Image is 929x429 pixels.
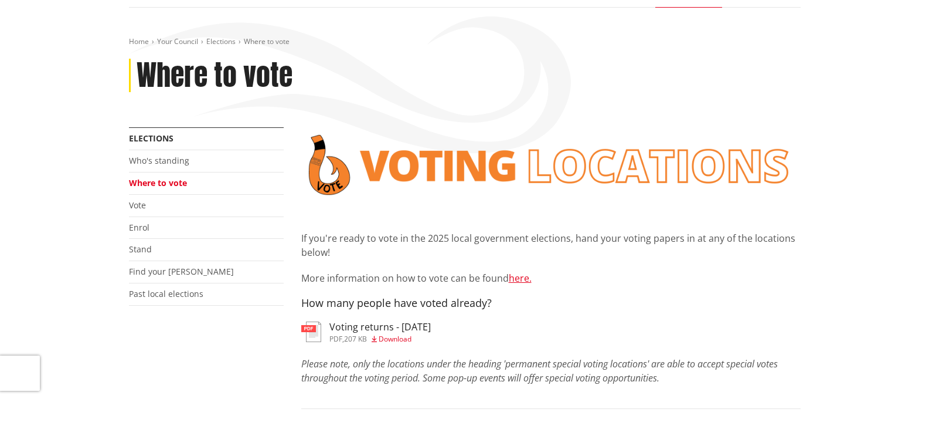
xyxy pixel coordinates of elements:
[301,127,801,202] img: voting locations banner
[329,334,342,344] span: pdf
[301,231,801,259] p: If you're ready to vote in the 2025 local government elections, hand your voting papers in at any...
[157,36,198,46] a: Your Council
[301,322,321,342] img: document-pdf.svg
[344,334,367,344] span: 207 KB
[129,266,234,277] a: Find your [PERSON_NAME]
[875,380,917,422] iframe: Messenger Launcher
[301,271,801,285] p: More information on how to vote can be found
[129,177,187,188] a: Where to vote
[301,357,778,384] em: Please note, only the locations under the heading 'permanent special voting locations' are able t...
[129,222,149,233] a: Enrol
[137,59,292,93] h1: Where to vote
[301,297,801,310] h4: How many people have voted already?
[129,36,149,46] a: Home
[129,288,203,299] a: Past local elections
[509,272,532,285] a: here.
[244,36,290,46] span: Where to vote
[206,36,236,46] a: Elections
[129,133,173,144] a: Elections
[329,336,431,343] div: ,
[379,334,411,344] span: Download
[129,155,189,166] a: Who's standing
[129,244,152,255] a: Stand
[301,322,431,343] a: Voting returns - [DATE] pdf,207 KB Download
[129,200,146,211] a: Vote
[329,322,431,333] h3: Voting returns - [DATE]
[129,37,801,47] nav: breadcrumb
